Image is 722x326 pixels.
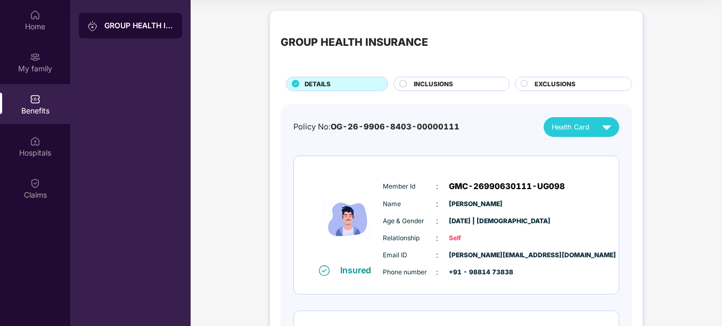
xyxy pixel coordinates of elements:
div: GROUP HEALTH INSURANCE [104,20,174,31]
span: OG-26-9906-8403-00000111 [331,122,460,132]
div: Policy No: [293,121,460,133]
img: svg+xml;base64,PHN2ZyB4bWxucz0iaHR0cDovL3d3dy53My5vcmcvMjAwMC9zdmciIHZpZXdCb3g9IjAgMCAyNCAyNCIgd2... [597,118,616,136]
span: [PERSON_NAME] [449,199,502,209]
span: Health Card [552,122,589,133]
img: svg+xml;base64,PHN2ZyB3aWR0aD0iMjAiIGhlaWdodD0iMjAiIHZpZXdCb3g9IjAgMCAyMCAyMCIgZmlsbD0ibm9uZSIgeG... [87,21,98,31]
div: GROUP HEALTH INSURANCE [281,34,428,51]
span: Phone number [383,267,436,278]
span: : [436,249,438,261]
span: +91 - 98814 73838 [449,267,502,278]
span: Member Id [383,182,436,192]
div: Insured [340,265,378,275]
span: INCLUSIONS [414,79,453,89]
span: EXCLUSIONS [535,79,576,89]
span: : [436,232,438,244]
img: svg+xml;base64,PHN2ZyBpZD0iSG9zcGl0YWxzIiB4bWxucz0iaHR0cDovL3d3dy53My5vcmcvMjAwMC9zdmciIHdpZHRoPS... [30,136,40,146]
span: GMC-26990630111-UG098 [449,180,565,193]
span: : [436,266,438,278]
span: [DATE] | [DEMOGRAPHIC_DATA] [449,216,502,226]
span: Age & Gender [383,216,436,226]
img: svg+xml;base64,PHN2ZyBpZD0iSG9tZSIgeG1sbnM9Imh0dHA6Ly93d3cudzMub3JnLzIwMDAvc3ZnIiB3aWR0aD0iMjAiIG... [30,10,40,20]
img: icon [316,174,380,264]
img: svg+xml;base64,PHN2ZyB3aWR0aD0iMjAiIGhlaWdodD0iMjAiIHZpZXdCb3g9IjAgMCAyMCAyMCIgZmlsbD0ibm9uZSIgeG... [30,52,40,62]
img: svg+xml;base64,PHN2ZyB4bWxucz0iaHR0cDovL3d3dy53My5vcmcvMjAwMC9zdmciIHdpZHRoPSIxNiIgaGVpZ2h0PSIxNi... [319,265,330,276]
button: Health Card [544,117,619,137]
span: : [436,215,438,227]
span: : [436,181,438,192]
span: Name [383,199,436,209]
span: DETAILS [305,79,331,89]
span: Email ID [383,250,436,260]
span: : [436,198,438,210]
span: Relationship [383,233,436,243]
span: [PERSON_NAME][EMAIL_ADDRESS][DOMAIN_NAME] [449,250,502,260]
span: Self [449,233,502,243]
img: svg+xml;base64,PHN2ZyBpZD0iQ2xhaW0iIHhtbG5zPSJodHRwOi8vd3d3LnczLm9yZy8yMDAwL3N2ZyIgd2lkdGg9IjIwIi... [30,178,40,189]
img: svg+xml;base64,PHN2ZyBpZD0iQmVuZWZpdHMiIHhtbG5zPSJodHRwOi8vd3d3LnczLm9yZy8yMDAwL3N2ZyIgd2lkdGg9Ij... [30,94,40,104]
